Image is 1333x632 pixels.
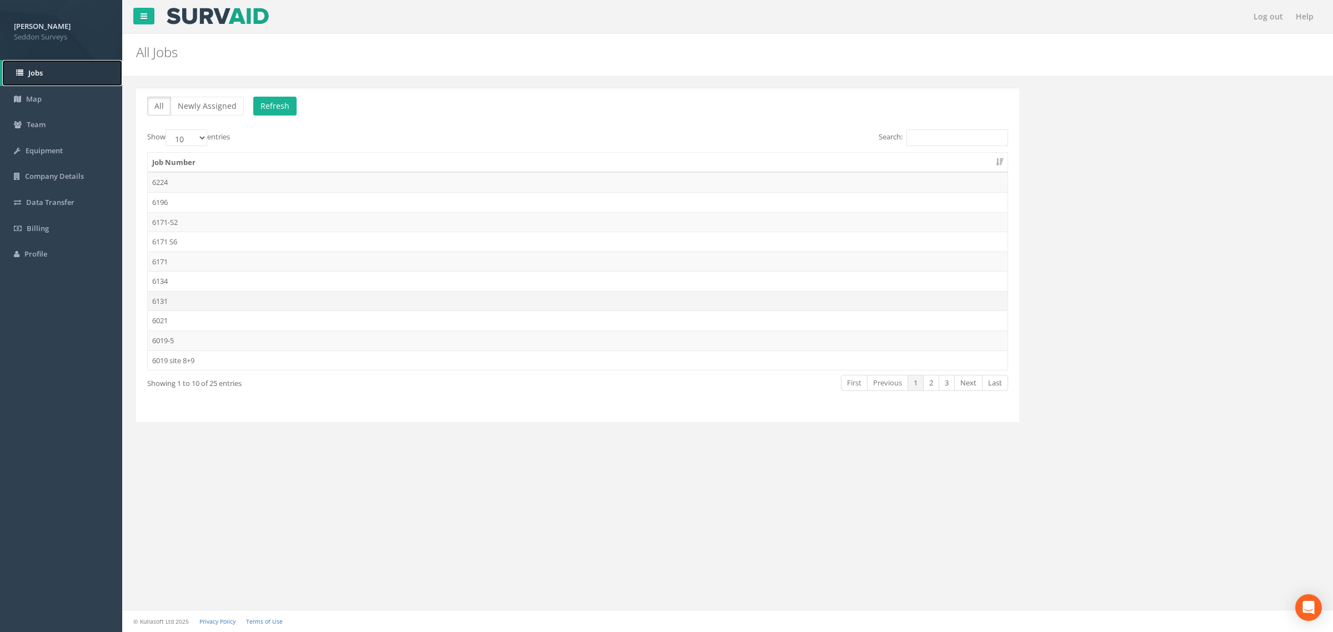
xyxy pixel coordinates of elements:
a: Next [954,375,983,391]
div: Open Intercom Messenger [1295,594,1322,621]
td: 6171-S2 [148,212,1008,232]
th: Job Number: activate to sort column ascending [148,153,1008,173]
small: © Kullasoft Ltd 2025 [133,618,189,625]
td: 6224 [148,172,1008,192]
span: Data Transfer [26,197,74,207]
a: Privacy Policy [199,618,235,625]
span: Equipment [26,146,63,156]
span: Billing [27,223,49,233]
a: Jobs [2,60,122,86]
a: 3 [939,375,955,391]
span: Jobs [28,68,43,78]
label: Search: [879,129,1008,146]
h2: All Jobs [136,45,1119,59]
span: Company Details [25,171,84,181]
td: 6019 site 8+9 [148,350,1008,370]
a: Previous [867,375,908,391]
td: 6019-5 [148,330,1008,350]
button: Refresh [253,97,297,116]
span: Team [27,119,46,129]
label: Show entries [147,129,230,146]
td: 6134 [148,271,1008,291]
td: 6196 [148,192,1008,212]
td: 6171 [148,252,1008,272]
strong: [PERSON_NAME] [14,21,71,31]
select: Showentries [166,129,207,146]
button: Newly Assigned [171,97,244,116]
input: Search: [906,129,1008,146]
a: [PERSON_NAME] Seddon Surveys [14,18,108,42]
span: Seddon Surveys [14,32,108,42]
a: First [841,375,868,391]
div: Showing 1 to 10 of 25 entries [147,374,496,389]
span: Map [26,94,42,104]
td: 6131 [148,291,1008,311]
a: Terms of Use [246,618,283,625]
a: Last [982,375,1008,391]
button: All [147,97,171,116]
td: 6171 S6 [148,232,1008,252]
td: 6021 [148,310,1008,330]
span: Profile [24,249,47,259]
a: 1 [908,375,924,391]
a: 2 [923,375,939,391]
